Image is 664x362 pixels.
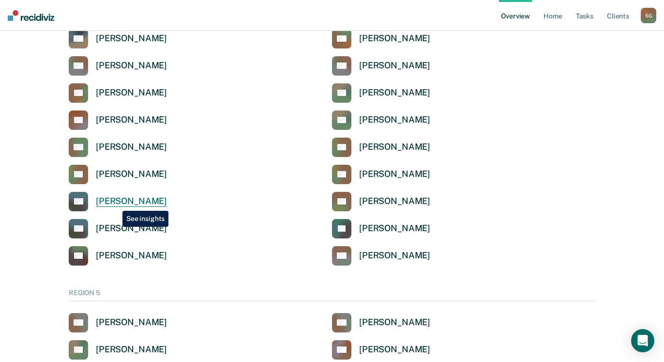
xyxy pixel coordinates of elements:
[332,340,430,360] a: [PERSON_NAME]
[96,87,167,98] div: [PERSON_NAME]
[332,56,430,76] a: [PERSON_NAME]
[96,142,167,153] div: [PERSON_NAME]
[359,60,430,71] div: [PERSON_NAME]
[69,219,167,238] a: [PERSON_NAME]
[359,87,430,98] div: [PERSON_NAME]
[69,192,167,211] a: [PERSON_NAME]
[641,8,656,23] div: S G
[641,8,656,23] button: SG
[631,329,654,352] div: Open Intercom Messenger
[96,169,167,180] div: [PERSON_NAME]
[96,317,167,328] div: [PERSON_NAME]
[359,250,430,261] div: [PERSON_NAME]
[69,138,167,157] a: [PERSON_NAME]
[332,110,430,130] a: [PERSON_NAME]
[359,169,430,180] div: [PERSON_NAME]
[359,114,430,126] div: [PERSON_NAME]
[359,223,430,234] div: [PERSON_NAME]
[69,56,167,76] a: [PERSON_NAME]
[332,313,430,332] a: [PERSON_NAME]
[69,313,167,332] a: [PERSON_NAME]
[332,165,430,184] a: [PERSON_NAME]
[332,138,430,157] a: [PERSON_NAME]
[96,196,167,207] div: [PERSON_NAME]
[332,219,430,238] a: [PERSON_NAME]
[69,83,167,103] a: [PERSON_NAME]
[69,165,167,184] a: [PERSON_NAME]
[96,250,167,261] div: [PERSON_NAME]
[332,246,430,266] a: [PERSON_NAME]
[69,29,167,48] a: [PERSON_NAME]
[332,83,430,103] a: [PERSON_NAME]
[359,142,430,153] div: [PERSON_NAME]
[96,344,167,355] div: [PERSON_NAME]
[96,60,167,71] div: [PERSON_NAME]
[96,223,167,234] div: [PERSON_NAME]
[96,33,167,44] div: [PERSON_NAME]
[69,340,167,360] a: [PERSON_NAME]
[359,196,430,207] div: [PERSON_NAME]
[96,114,167,126] div: [PERSON_NAME]
[359,344,430,355] div: [PERSON_NAME]
[359,317,430,328] div: [PERSON_NAME]
[69,110,167,130] a: [PERSON_NAME]
[332,29,430,48] a: [PERSON_NAME]
[359,33,430,44] div: [PERSON_NAME]
[332,192,430,211] a: [PERSON_NAME]
[69,246,167,266] a: [PERSON_NAME]
[69,289,595,301] div: REGION 5
[8,10,54,21] img: Recidiviz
